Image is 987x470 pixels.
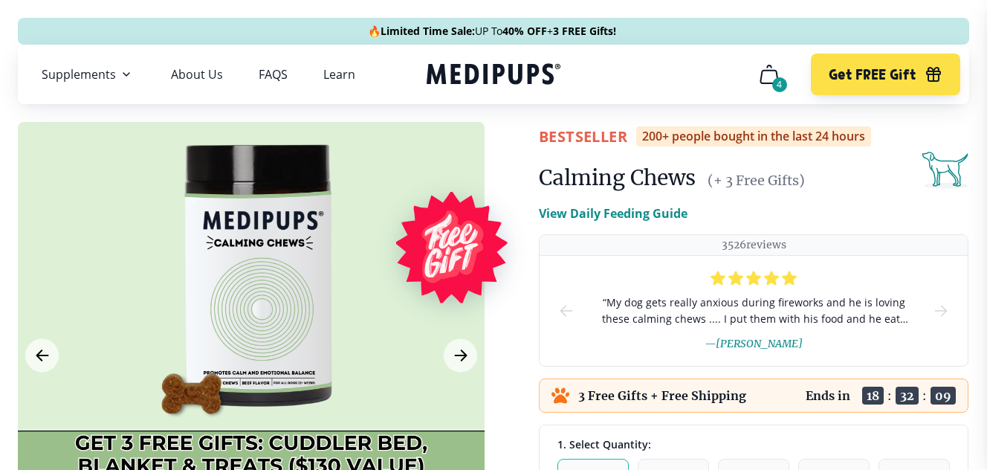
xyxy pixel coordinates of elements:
[42,65,135,83] button: Supplements
[806,388,850,403] p: Ends in
[539,164,696,191] h1: Calming Chews
[932,256,950,366] button: next-slide
[708,172,805,189] span: (+ 3 Free Gifts)
[444,339,477,373] button: Next Image
[896,387,919,405] span: 32
[772,77,787,92] div: 4
[722,238,786,252] p: 3526 reviews
[427,60,560,91] a: Medipups
[578,388,746,403] p: 3 Free Gifts + Free Shipping
[323,67,355,82] a: Learn
[922,388,927,403] span: :
[636,126,871,147] div: 200+ people bought in the last 24 hours
[259,67,288,82] a: FAQS
[557,437,950,451] div: 1. Select Quantity:
[751,57,787,92] button: cart
[25,339,59,373] button: Previous Image
[539,205,687,222] p: View Daily Feeding Guide
[599,294,908,327] span: “ My dog gets really anxious during fireworks and he is loving these calming chews .... I put the...
[829,66,916,83] span: Get FREE Gift
[539,126,627,147] span: BestSeller
[887,388,892,403] span: :
[557,256,575,366] button: prev-slide
[171,67,223,82] a: About Us
[862,387,884,405] span: 18
[705,337,803,350] span: — [PERSON_NAME]
[368,24,616,39] span: 🔥 UP To +
[42,67,116,82] span: Supplements
[811,54,960,95] button: Get FREE Gift
[931,387,956,405] span: 09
